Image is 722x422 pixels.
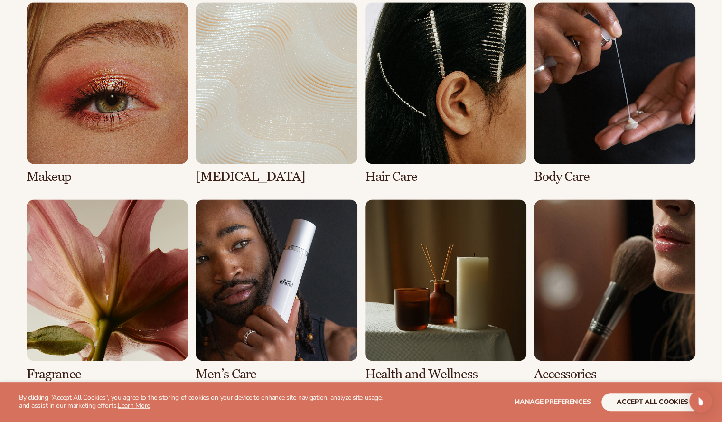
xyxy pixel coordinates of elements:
[27,199,188,381] div: 5 / 8
[19,394,394,410] p: By clicking "Accept All Cookies", you agree to the storing of cookies on your device to enhance s...
[196,2,357,184] div: 2 / 8
[365,2,526,184] div: 3 / 8
[27,169,188,184] h3: Makeup
[601,393,703,411] button: accept all cookies
[27,2,188,184] div: 1 / 8
[534,199,695,381] div: 8 / 8
[534,169,695,184] h3: Body Care
[365,199,526,381] div: 7 / 8
[514,393,591,411] button: Manage preferences
[196,199,357,381] div: 6 / 8
[689,390,712,413] div: Open Intercom Messenger
[118,401,150,410] a: Learn More
[534,2,695,184] div: 4 / 8
[365,169,526,184] h3: Hair Care
[196,169,357,184] h3: [MEDICAL_DATA]
[514,397,591,406] span: Manage preferences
